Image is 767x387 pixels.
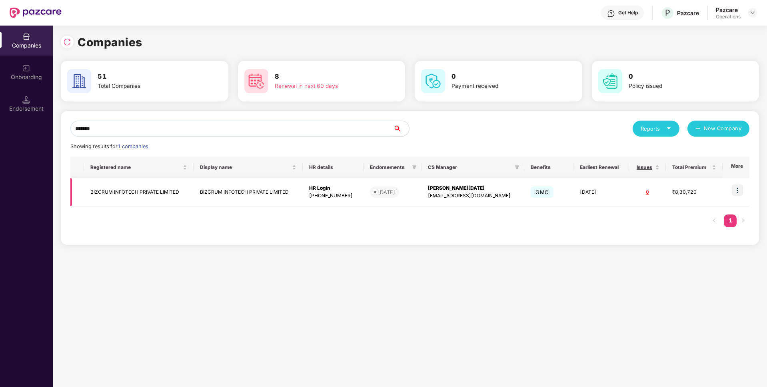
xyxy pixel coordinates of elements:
[704,125,742,133] span: New Company
[410,163,418,172] span: filter
[67,69,91,93] img: svg+xml;base64,PHN2ZyB4bWxucz0iaHR0cDovL3d3dy53My5vcmcvMjAwMC9zdmciIHdpZHRoPSI2MCIgaGVpZ2h0PSI2MC...
[22,64,30,72] img: svg+xml;base64,PHN2ZyB3aWR0aD0iMjAiIGhlaWdodD0iMjAiIHZpZXdCb3g9IjAgMCAyMCAyMCIgZmlsbD0ibm9uZSIgeG...
[641,125,671,133] div: Reports
[741,218,745,223] span: right
[573,178,629,206] td: [DATE]
[524,157,573,178] th: Benefits
[515,165,519,170] span: filter
[393,125,409,132] span: search
[118,143,150,149] span: 1 companies.
[412,165,417,170] span: filter
[421,69,445,93] img: svg+xml;base64,PHN2ZyB4bWxucz0iaHR0cDovL3d3dy53My5vcmcvMjAwMC9zdmciIHdpZHRoPSI2MCIgaGVpZ2h0PSI2MC...
[708,214,721,227] button: left
[84,157,193,178] th: Registered name
[98,71,198,82] h3: 51
[635,189,660,196] div: 0
[723,157,749,178] th: More
[737,214,749,227] li: Next Page
[275,82,376,91] div: Renewal in next 60 days
[84,178,193,206] td: BIZCRUM INFOTECH PRIVATE LIMITED
[513,163,521,172] span: filter
[428,185,518,192] div: [PERSON_NAME][DATE]
[309,185,357,192] div: HR Login
[687,121,749,137] button: plusNew Company
[672,189,716,196] div: ₹8,30,720
[629,71,729,82] h3: 0
[716,14,741,20] div: Operations
[194,178,303,206] td: BIZCRUM INFOTECH PRIVATE LIMITED
[666,157,723,178] th: Total Premium
[749,10,756,16] img: svg+xml;base64,PHN2ZyBpZD0iRHJvcGRvd24tMzJ4MzIiIHhtbG5zPSJodHRwOi8vd3d3LnczLm9yZy8yMDAwL3N2ZyIgd2...
[451,82,552,91] div: Payment received
[635,164,654,171] span: Issues
[70,143,150,149] span: Showing results for
[378,188,395,196] div: [DATE]
[275,71,376,82] h3: 8
[665,8,670,18] span: P
[428,164,511,171] span: CS Manager
[712,218,717,223] span: left
[618,10,638,16] div: Get Help
[22,96,30,104] img: svg+xml;base64,PHN2ZyB3aWR0aD0iMTQuNSIgaGVpZ2h0PSIxNC41IiB2aWV3Qm94PSIwIDAgMTYgMTYiIGZpbGw9Im5vbm...
[10,8,62,18] img: New Pazcare Logo
[695,126,701,132] span: plus
[724,214,737,226] a: 1
[78,34,142,51] h1: Companies
[428,192,518,200] div: [EMAIL_ADDRESS][DOMAIN_NAME]
[63,38,71,46] img: svg+xml;base64,PHN2ZyBpZD0iUmVsb2FkLTMyeDMyIiB4bWxucz0iaHR0cDovL3d3dy53My5vcmcvMjAwMC9zdmciIHdpZH...
[451,71,552,82] h3: 0
[98,82,198,91] div: Total Companies
[666,126,671,131] span: caret-down
[732,185,743,196] img: icon
[573,157,629,178] th: Earliest Renewal
[629,82,729,91] div: Policy issued
[393,121,409,137] button: search
[737,214,749,227] button: right
[607,10,615,18] img: svg+xml;base64,PHN2ZyBpZD0iSGVscC0zMngzMiIgeG1sbnM9Imh0dHA6Ly93d3cudzMub3JnLzIwMDAvc3ZnIiB3aWR0aD...
[629,157,666,178] th: Issues
[200,164,290,171] span: Display name
[22,33,30,41] img: svg+xml;base64,PHN2ZyBpZD0iQ29tcGFuaWVzIiB4bWxucz0iaHR0cDovL3d3dy53My5vcmcvMjAwMC9zdmciIHdpZHRoPS...
[531,187,553,198] span: GMC
[672,164,710,171] span: Total Premium
[309,192,357,200] div: [PHONE_NUMBER]
[598,69,622,93] img: svg+xml;base64,PHN2ZyB4bWxucz0iaHR0cDovL3d3dy53My5vcmcvMjAwMC9zdmciIHdpZHRoPSI2MCIgaGVpZ2h0PSI2MC...
[303,157,364,178] th: HR details
[677,9,699,17] div: Pazcare
[370,164,409,171] span: Endorsements
[708,214,721,227] li: Previous Page
[716,6,741,14] div: Pazcare
[244,69,268,93] img: svg+xml;base64,PHN2ZyB4bWxucz0iaHR0cDovL3d3dy53My5vcmcvMjAwMC9zdmciIHdpZHRoPSI2MCIgaGVpZ2h0PSI2MC...
[194,157,303,178] th: Display name
[90,164,181,171] span: Registered name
